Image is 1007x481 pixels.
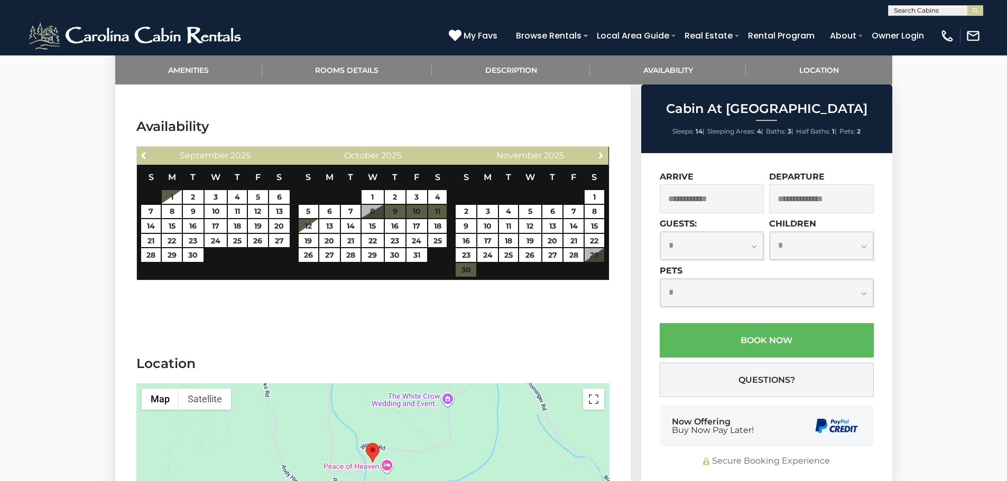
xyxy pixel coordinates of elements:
[255,172,261,182] span: Friday
[180,150,228,161] span: September
[205,234,227,248] a: 24
[362,248,384,262] a: 29
[499,219,518,233] a: 11
[672,418,754,435] div: Now Offering
[435,172,440,182] span: Saturday
[672,125,705,138] li: |
[385,234,405,248] a: 23
[796,125,837,138] li: |
[362,219,384,233] a: 15
[796,127,830,135] span: Half Baths:
[140,151,149,159] span: Previous
[839,127,855,135] span: Pets:
[299,205,318,219] a: 5
[660,323,874,357] button: Book Now
[341,205,361,219] a: 7
[499,205,518,219] a: 4
[205,219,227,233] a: 17
[519,205,541,219] a: 5
[162,190,181,204] a: 1
[550,172,555,182] span: Thursday
[162,219,181,233] a: 15
[362,190,384,204] a: 1
[141,205,161,219] a: 7
[542,205,563,219] a: 6
[407,234,427,248] a: 24
[456,219,476,233] a: 9
[368,172,377,182] span: Wednesday
[590,55,746,84] a: Availability
[306,172,311,182] span: Sunday
[183,248,204,262] a: 30
[464,29,497,42] span: My Favs
[168,172,176,182] span: Monday
[542,219,563,233] a: 13
[136,117,609,136] h3: Availability
[766,125,793,138] li: |
[707,127,755,135] span: Sleeping Areas:
[269,219,290,233] a: 20
[592,172,597,182] span: Saturday
[366,443,380,463] div: Cabin At Cool Springs
[477,205,498,219] a: 3
[230,150,251,161] span: 2025
[456,234,476,248] a: 16
[660,172,694,182] label: Arrive
[428,190,447,204] a: 4
[660,455,874,467] div: Secure Booking Experience
[496,150,542,161] span: November
[679,26,738,45] a: Real Estate
[563,234,583,248] a: 21
[341,248,361,262] a: 28
[141,248,161,262] a: 28
[269,234,290,248] a: 27
[464,172,469,182] span: Sunday
[228,205,247,219] a: 11
[248,219,267,233] a: 19
[407,190,427,204] a: 3
[228,234,247,248] a: 25
[940,29,955,43] img: phone-regular-white.png
[966,29,981,43] img: mail-regular-white.png
[707,125,763,138] li: |
[511,26,587,45] a: Browse Rentals
[563,205,583,219] a: 7
[594,148,607,162] a: Next
[183,219,204,233] a: 16
[519,234,541,248] a: 19
[585,190,604,204] a: 1
[348,172,353,182] span: Tuesday
[428,219,447,233] a: 18
[585,234,604,248] a: 22
[456,205,476,219] a: 2
[269,205,290,219] a: 13
[660,363,874,397] button: Questions?
[341,219,361,233] a: 14
[583,389,604,410] button: Toggle fullscreen view
[385,190,405,204] a: 2
[319,205,340,219] a: 6
[326,172,334,182] span: Monday
[449,29,500,43] a: My Favs
[563,248,583,262] a: 28
[544,150,564,161] span: 2025
[341,234,361,248] a: 21
[597,151,605,159] span: Next
[766,127,786,135] span: Baths:
[407,219,427,233] a: 17
[499,234,518,248] a: 18
[228,219,247,233] a: 18
[414,172,419,182] span: Friday
[205,190,227,204] a: 3
[162,205,181,219] a: 8
[519,248,541,262] a: 26
[183,234,204,248] a: 23
[142,389,179,410] button: Show street map
[428,234,447,248] a: 25
[162,234,181,248] a: 22
[319,219,340,233] a: 13
[319,234,340,248] a: 20
[248,205,267,219] a: 12
[660,219,697,229] label: Guests:
[269,190,290,204] a: 6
